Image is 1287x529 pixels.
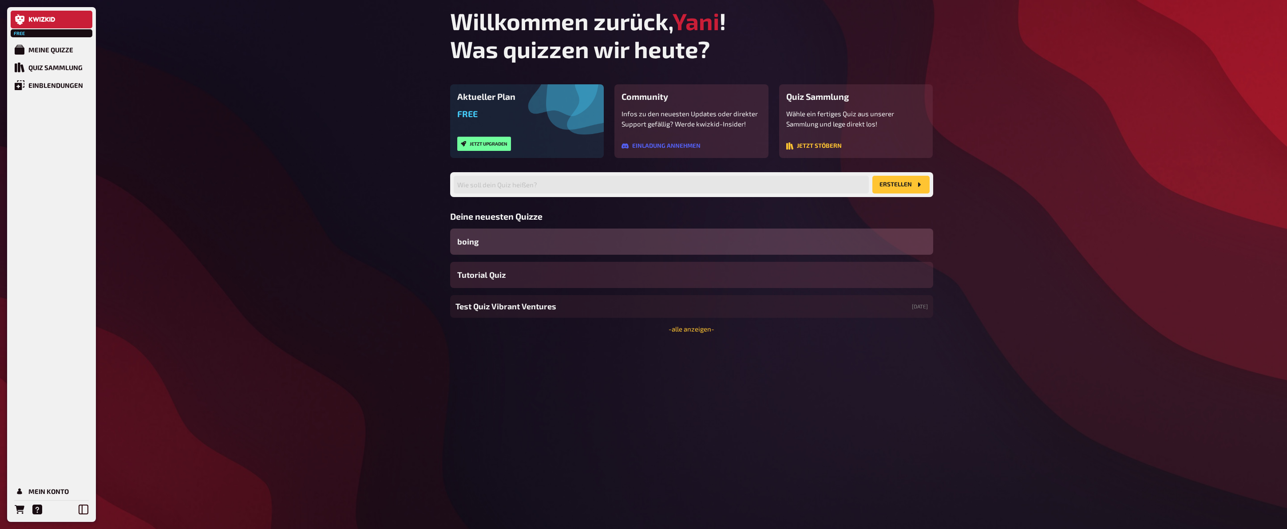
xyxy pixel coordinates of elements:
[11,501,28,518] a: Bestellungen
[622,91,761,102] h3: Community
[454,176,869,193] input: Wie soll dein Quiz heißen?
[457,236,479,248] span: boing
[450,211,933,221] h3: Deine neuesten Quizze
[28,501,46,518] a: Hilfe
[11,59,92,76] a: Quiz Sammlung
[450,295,933,318] a: Test Quiz Vibrant Ventures[DATE]
[12,31,28,36] span: Free
[912,303,928,310] small: [DATE]
[673,7,719,35] span: Yani
[786,143,842,151] a: Jetzt stöbern
[622,142,701,150] button: Einladung annehmen
[457,109,478,119] span: Free
[11,482,92,500] a: Mein Konto
[786,142,842,150] button: Jetzt stöbern
[455,300,556,312] span: Test Quiz Vibrant Ventures
[786,109,926,129] p: Wähle ein fertiges Quiz aus unserer Sammlung und lege direkt los!
[872,176,930,193] button: Erstellen
[450,229,933,255] a: boing
[28,63,83,71] div: Quiz Sammlung
[28,81,83,89] div: Einblendungen
[457,269,506,281] span: Tutorial Quiz
[457,91,597,102] h3: Aktueller Plan
[622,143,701,151] a: Einladung annehmen
[450,7,933,63] h1: Willkommen zurück, ! Was quizzen wir heute?
[786,91,926,102] h3: Quiz Sammlung
[622,109,761,129] p: Infos zu den neuesten Updates oder direkter Support gefällig? Werde kwizkid-Insider!
[457,137,511,151] button: Jetzt upgraden
[28,487,69,495] div: Mein Konto
[450,262,933,288] a: Tutorial Quiz
[11,41,92,59] a: Meine Quizze
[669,325,714,333] a: -alle anzeigen-
[28,46,73,54] div: Meine Quizze
[11,76,92,94] a: Einblendungen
